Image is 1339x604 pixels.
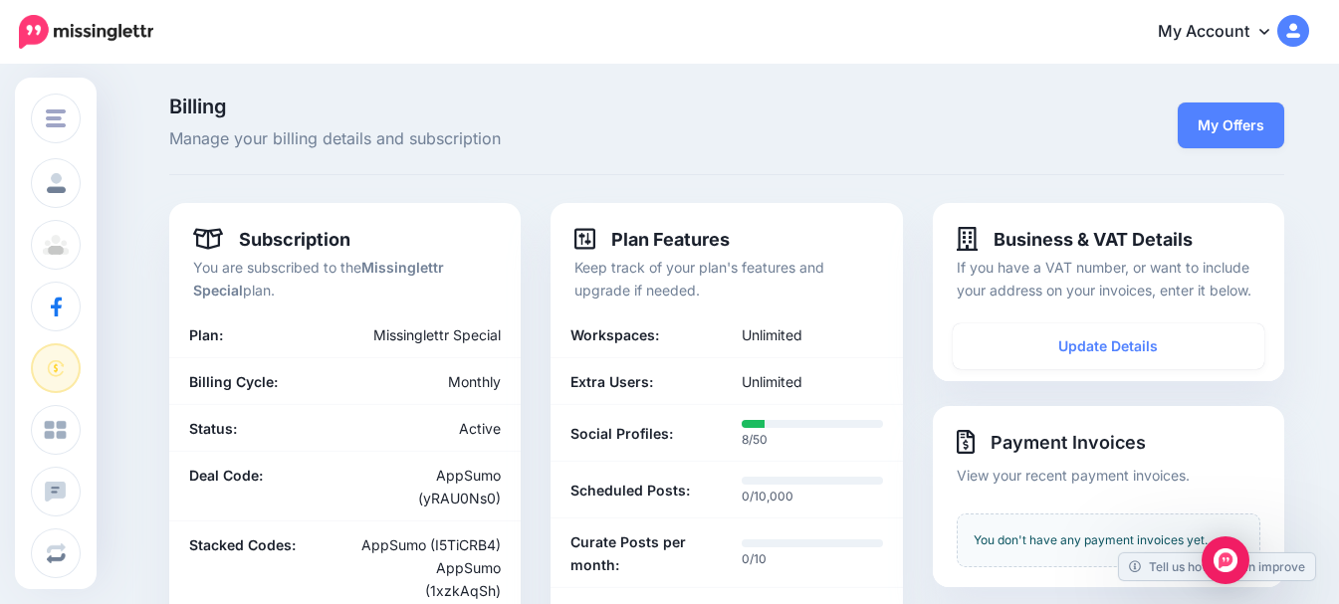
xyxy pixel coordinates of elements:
[189,536,296,553] b: Stacked Codes:
[169,97,903,116] span: Billing
[570,530,712,576] b: Curate Posts per month:
[19,15,153,49] img: Missinglettr
[957,513,1260,567] div: You don't have any payment invoices yet.
[345,417,517,440] div: Active
[727,323,898,346] div: Unlimited
[570,422,673,445] b: Social Profiles:
[1138,8,1309,57] a: My Account
[189,326,223,343] b: Plan:
[570,479,690,502] b: Scheduled Posts:
[193,227,350,251] h4: Subscription
[169,126,903,152] span: Manage your billing details and subscription
[742,549,883,569] p: 0/10
[189,373,278,390] b: Billing Cycle:
[574,227,730,251] h4: Plan Features
[193,256,497,302] p: You are subscribed to the plan.
[288,323,516,346] div: Missinglettr Special
[957,464,1260,487] p: View your recent payment invoices.
[570,323,659,346] b: Workspaces:
[193,259,444,299] b: Missinglettr Special
[574,256,878,302] p: Keep track of your plan's features and upgrade if needed.
[345,370,517,393] div: Monthly
[1119,553,1315,580] a: Tell us how we can improve
[957,430,1260,454] h4: Payment Invoices
[957,227,1193,251] h4: Business & VAT Details
[1178,102,1284,148] a: My Offers
[46,109,66,127] img: menu.png
[742,487,883,506] p: 0/10,000
[727,370,898,393] div: Unlimited
[189,420,237,437] b: Status:
[345,464,517,509] div: AppSumo (yRAU0Ns0)
[570,370,653,393] b: Extra Users:
[1202,536,1249,584] div: Open Intercom Messenger
[953,323,1264,369] a: Update Details
[345,533,517,602] div: AppSumo (I5TiCRB4) AppSumo (1xzkAqSh)
[189,467,263,484] b: Deal Code:
[957,256,1260,302] p: If you have a VAT number, or want to include your address on your invoices, enter it below.
[742,430,883,450] p: 8/50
